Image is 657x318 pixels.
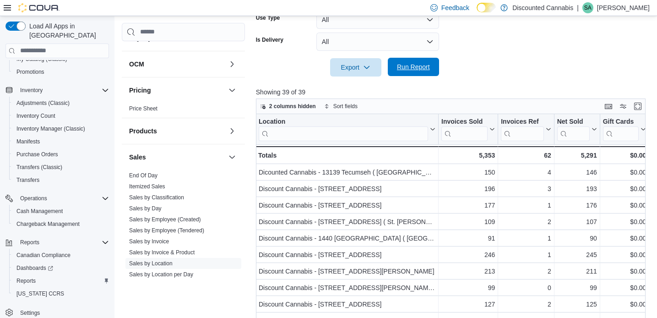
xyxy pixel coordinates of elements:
[16,125,85,132] span: Inventory Manager (Classic)
[316,11,439,29] button: All
[512,2,573,13] p: Discounted Cannabis
[16,164,62,171] span: Transfers (Classic)
[129,238,169,245] span: Sales by Invoice
[129,183,165,190] a: Itemized Sales
[18,3,60,12] img: Cova
[477,12,477,13] span: Dark Mode
[501,117,543,126] div: Invoices Ref
[13,149,62,160] a: Purchase Orders
[129,60,225,69] button: OCM
[336,58,376,77] span: Export
[632,101,643,112] button: Enter fullscreen
[2,192,113,205] button: Operations
[16,277,36,285] span: Reports
[256,101,320,112] button: 2 columns hidden
[16,193,109,204] span: Operations
[557,150,597,161] div: 5,291
[129,172,157,179] a: End Of Day
[129,205,162,212] span: Sales by Day
[441,200,495,211] div: 177
[603,249,646,260] div: $0.00
[129,260,173,267] span: Sales by Location
[557,299,597,310] div: 125
[13,175,109,186] span: Transfers
[501,117,551,141] button: Invoices Ref
[129,216,201,223] a: Sales by Employee (Created)
[20,309,40,317] span: Settings
[16,112,55,120] span: Inventory Count
[129,205,162,212] a: Sales by Day
[129,216,201,223] span: Sales by Employee (Created)
[259,266,435,277] div: Discount Cannabis - [STREET_ADDRESS][PERSON_NAME]
[388,58,439,76] button: Run Report
[13,123,109,134] span: Inventory Manager (Classic)
[259,117,435,141] button: Location
[13,66,48,77] a: Promotions
[603,282,646,293] div: $0.00
[618,101,629,112] button: Display options
[129,153,146,162] h3: Sales
[16,208,63,215] span: Cash Management
[333,103,358,110] span: Sort fields
[441,299,495,310] div: 127
[13,288,109,299] span: Washington CCRS
[501,299,551,310] div: 2
[16,138,40,145] span: Manifests
[227,152,238,163] button: Sales
[603,200,646,211] div: $0.00
[20,195,47,202] span: Operations
[13,275,39,286] a: Reports
[129,86,225,95] button: Pricing
[13,206,66,217] a: Cash Management
[129,238,169,245] a: Sales by Invoice
[13,263,109,274] span: Dashboards
[603,150,646,161] div: $0.00
[259,167,435,178] div: Dicounted Cannabis - 13139 Tecumseh ( [GEOGRAPHIC_DATA] )
[557,249,597,260] div: 245
[9,205,113,218] button: Cash Management
[557,200,597,211] div: 176
[13,98,109,109] span: Adjustments (Classic)
[13,275,109,286] span: Reports
[16,237,43,248] button: Reports
[557,183,597,194] div: 193
[13,162,66,173] a: Transfers (Classic)
[256,36,283,44] label: Is Delivery
[9,161,113,174] button: Transfers (Classic)
[9,249,113,262] button: Canadian Compliance
[259,117,428,141] div: Location
[16,193,51,204] button: Operations
[122,103,245,118] div: Pricing
[9,97,113,110] button: Adjustments (Classic)
[9,287,113,300] button: [US_STATE] CCRS
[603,183,646,194] div: $0.00
[129,86,151,95] h3: Pricing
[501,167,551,178] div: 4
[13,288,68,299] a: [US_STATE] CCRS
[557,266,597,277] div: 211
[13,110,109,121] span: Inventory Count
[16,151,58,158] span: Purchase Orders
[557,117,589,126] div: Net Sold
[477,3,496,12] input: Dark Mode
[441,266,495,277] div: 213
[603,299,646,310] div: $0.00
[501,216,551,227] div: 2
[441,117,495,141] button: Invoices Sold
[129,260,173,267] a: Sales by Location
[259,200,435,211] div: Discount Cannabis - [STREET_ADDRESS]
[16,307,109,318] span: Settings
[557,216,597,227] div: 107
[9,135,113,148] button: Manifests
[2,84,113,97] button: Inventory
[501,266,551,277] div: 2
[129,271,193,278] a: Sales by Location per Day
[129,271,193,278] span: Sales by Location per Day
[13,110,59,121] a: Inventory Count
[26,22,109,40] span: Load All Apps in [GEOGRAPHIC_DATA]
[259,117,428,126] div: Location
[129,126,225,136] button: Products
[13,66,109,77] span: Promotions
[441,117,488,126] div: Invoices Sold
[501,150,551,161] div: 62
